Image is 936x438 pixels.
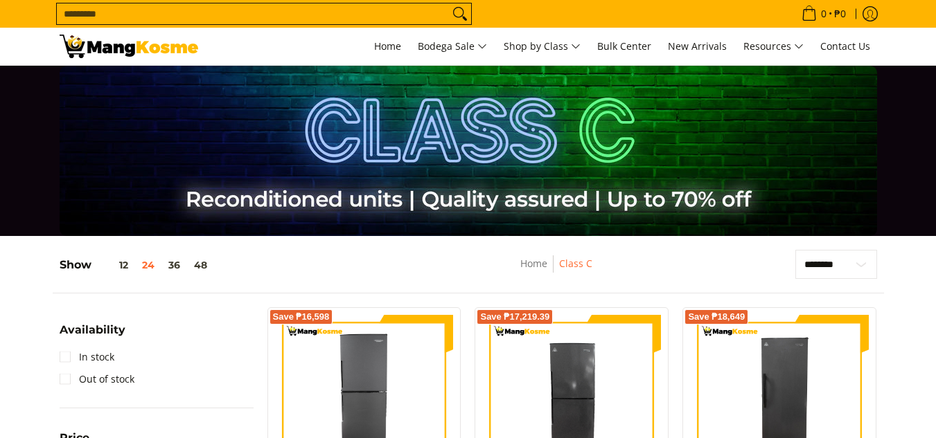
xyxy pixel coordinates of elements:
[668,39,727,53] span: New Arrivals
[820,39,870,53] span: Contact Us
[135,259,161,271] button: 24
[273,313,330,321] span: Save ₱16,598
[60,325,125,336] span: Availability
[819,9,829,19] span: 0
[661,28,734,65] a: New Arrivals
[736,28,811,65] a: Resources
[187,259,214,271] button: 48
[597,39,651,53] span: Bulk Center
[813,28,877,65] a: Contact Us
[449,3,471,24] button: Search
[559,257,592,270] a: Class C
[212,28,877,65] nav: Main Menu
[367,28,408,65] a: Home
[411,28,494,65] a: Bodega Sale
[418,38,487,55] span: Bodega Sale
[832,9,848,19] span: ₱0
[60,346,114,368] a: In stock
[60,325,125,346] summary: Open
[497,28,588,65] a: Shop by Class
[60,35,198,58] img: Class C Home &amp; Business Appliances: Up to 70% Off l Mang Kosme
[480,313,549,321] span: Save ₱17,219.39
[60,368,134,390] a: Out of stock
[590,28,658,65] a: Bulk Center
[435,255,678,286] nav: Breadcrumbs
[91,259,135,271] button: 12
[504,38,581,55] span: Shop by Class
[60,258,214,272] h5: Show
[520,257,547,270] a: Home
[797,6,850,21] span: •
[743,38,804,55] span: Resources
[688,313,745,321] span: Save ₱18,649
[161,259,187,271] button: 36
[374,39,401,53] span: Home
